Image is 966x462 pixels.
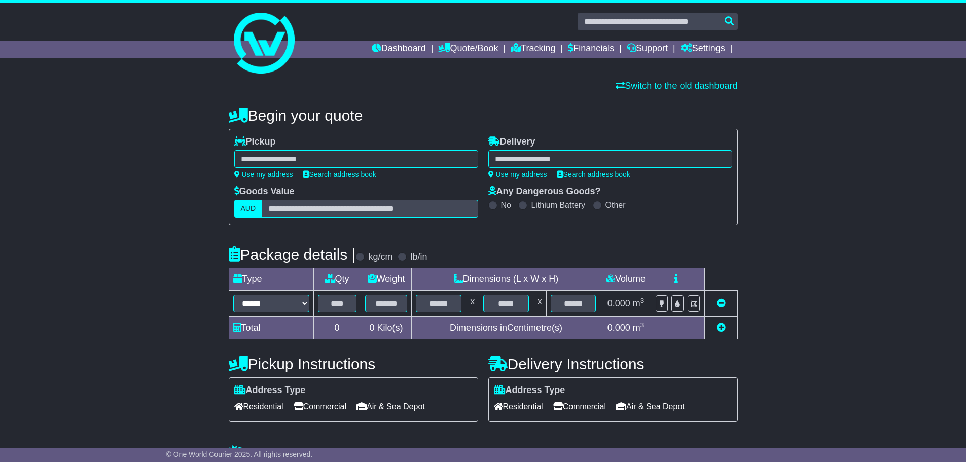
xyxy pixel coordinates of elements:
a: Use my address [488,170,547,179]
h4: Begin your quote [229,107,738,124]
span: 0 [369,323,374,333]
span: 0.000 [607,298,630,308]
label: Delivery [488,136,535,148]
a: Financials [568,41,614,58]
span: Air & Sea Depot [616,399,685,414]
a: Add new item [717,323,726,333]
a: Search address book [557,170,630,179]
td: 0 [313,317,361,339]
label: Address Type [494,385,565,396]
span: m [633,323,645,333]
label: Lithium Battery [531,200,585,210]
span: Commercial [553,399,606,414]
h4: Delivery Instructions [488,356,738,372]
sup: 3 [640,297,645,304]
label: kg/cm [368,252,392,263]
a: Use my address [234,170,293,179]
td: Qty [313,268,361,291]
td: x [533,291,546,317]
label: AUD [234,200,263,218]
a: Tracking [511,41,555,58]
a: Quote/Book [438,41,498,58]
td: Volume [600,268,651,291]
a: Dashboard [372,41,426,58]
label: Address Type [234,385,306,396]
span: Commercial [294,399,346,414]
span: 0.000 [607,323,630,333]
td: Type [229,268,313,291]
h4: Pickup Instructions [229,356,478,372]
td: Dimensions in Centimetre(s) [412,317,600,339]
span: m [633,298,645,308]
span: © One World Courier 2025. All rights reserved. [166,450,313,458]
sup: 3 [640,321,645,329]
h4: Package details | [229,246,356,263]
a: Support [627,41,668,58]
a: Search address book [303,170,376,179]
td: Kilo(s) [361,317,412,339]
span: Residential [494,399,543,414]
td: Dimensions (L x W x H) [412,268,600,291]
h4: Warranty & Insurance [229,445,738,461]
label: lb/in [410,252,427,263]
span: Air & Sea Depot [356,399,425,414]
label: Pickup [234,136,276,148]
label: Goods Value [234,186,295,197]
label: Any Dangerous Goods? [488,186,601,197]
td: x [466,291,479,317]
label: No [501,200,511,210]
td: Total [229,317,313,339]
a: Remove this item [717,298,726,308]
td: Weight [361,268,412,291]
label: Other [605,200,626,210]
a: Settings [681,41,725,58]
span: Residential [234,399,283,414]
a: Switch to the old dashboard [616,81,737,91]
